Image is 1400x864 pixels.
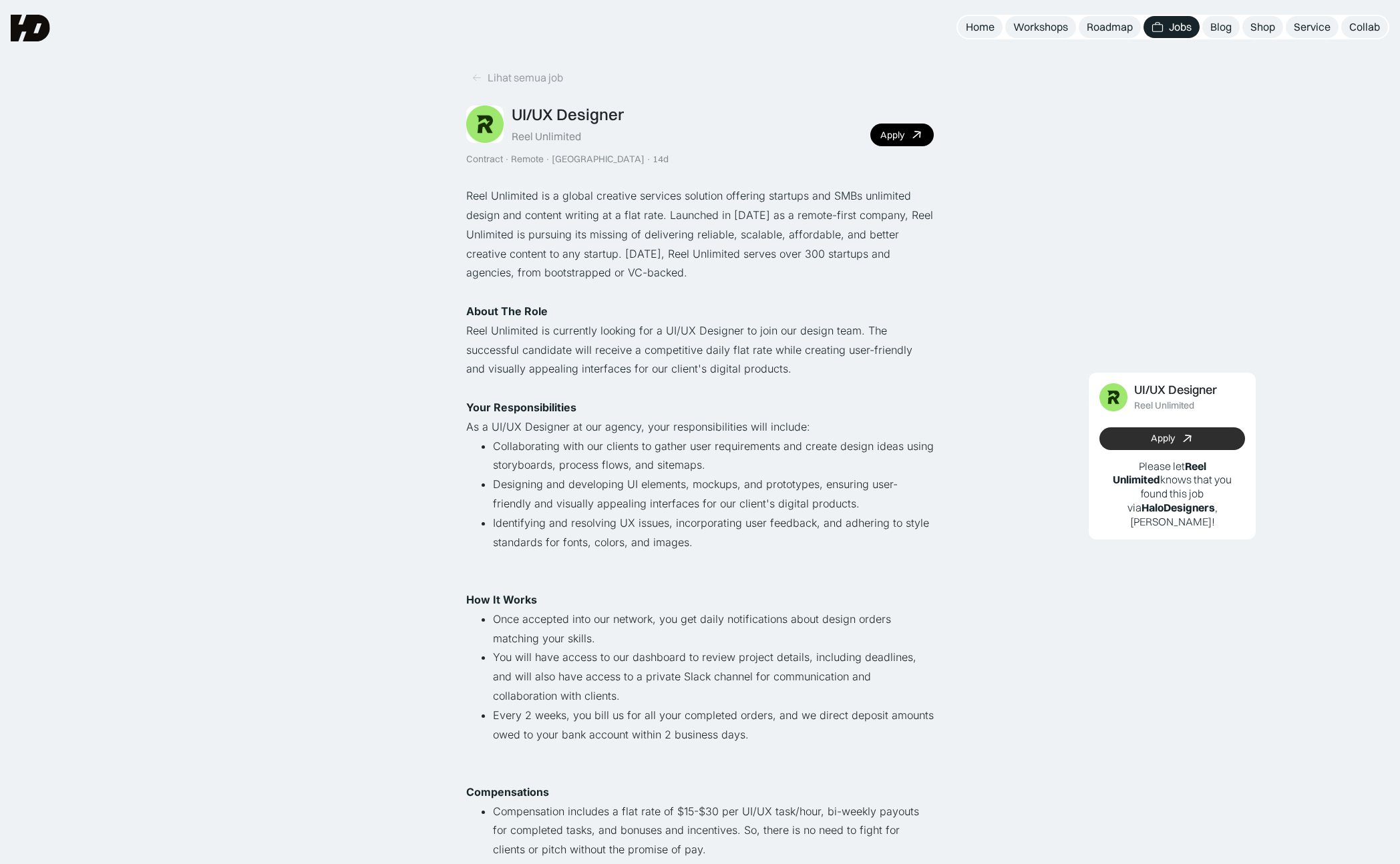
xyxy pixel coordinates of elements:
[504,154,510,165] div: ·
[1099,427,1245,450] a: Apply
[466,379,934,398] p: ‍
[1250,20,1275,34] div: Shop
[1134,383,1217,397] div: UI/UX Designer
[466,571,934,590] p: ‍
[512,130,581,144] div: Reel Unlimited
[493,513,934,571] li: Identifying and resolving UX issues, incorporating user feedback, and adhering to style standards...
[466,304,548,318] strong: About The Role
[1099,459,1245,529] p: Please let knows that you found this job via , [PERSON_NAME]!
[466,154,503,165] div: Contract
[493,610,934,648] li: Once accepted into our network, you get daily notifications about design orders matching your ski...
[1341,16,1388,38] a: Collab
[1169,20,1192,34] div: Jobs
[466,401,576,414] strong: Your Responsibilities
[1151,433,1175,444] div: Apply
[466,302,934,321] p: ‍ ‍
[493,437,934,475] li: Collaborating with our clients to gather user requirements and create design ideas using storyboa...
[1242,16,1283,38] a: Shop
[646,154,651,165] div: ·
[488,71,563,85] div: Lihat semua job
[966,20,995,34] div: Home
[466,105,504,143] img: Job Image
[493,706,934,763] li: Every 2 weeks, you bill us for all your completed orders, and we direct deposit amounts owed to y...
[466,763,934,783] p: ‍
[1210,20,1232,34] div: Blog
[466,67,568,89] a: Lihat semua job
[493,475,934,513] li: Designing and developing UI elements, mockups, and prototypes, ensuring user-friendly and visuall...
[1013,20,1068,34] div: Workshops
[1202,16,1240,38] a: Blog
[870,124,934,146] a: Apply
[1349,20,1380,34] div: Collab
[466,593,537,606] strong: How It Works
[653,154,669,165] div: 14d
[512,105,624,124] div: UI/UX Designer
[511,154,544,165] div: Remote
[1294,20,1331,34] div: Service
[1099,383,1127,411] img: Job Image
[1134,400,1194,411] div: Reel Unlimited
[1005,16,1076,38] a: Workshops
[1144,16,1200,38] a: Jobs
[1286,16,1339,38] a: Service
[1087,20,1133,34] div: Roadmap
[552,154,645,165] div: [GEOGRAPHIC_DATA]
[466,398,934,417] p: ‍ ‍
[466,417,934,437] p: As a UI/UX Designer at our agency, your responsibilities will include:
[466,186,934,282] p: Reel Unlimited is a global creative services solution offering startups and SMBs unlimited design...
[466,785,549,799] strong: Compensations
[466,321,934,379] p: Reel Unlimited is currently looking for a UI/UX Designer to join our design team. The successful ...
[545,154,550,165] div: ·
[958,16,1003,38] a: Home
[1079,16,1141,38] a: Roadmap
[880,130,904,141] div: Apply
[1113,459,1206,487] b: Reel Unlimited
[466,282,934,302] p: ‍
[493,648,934,705] li: You will have access to our dashboard to review project details, including deadlines, and will al...
[1142,501,1215,514] b: HaloDesigners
